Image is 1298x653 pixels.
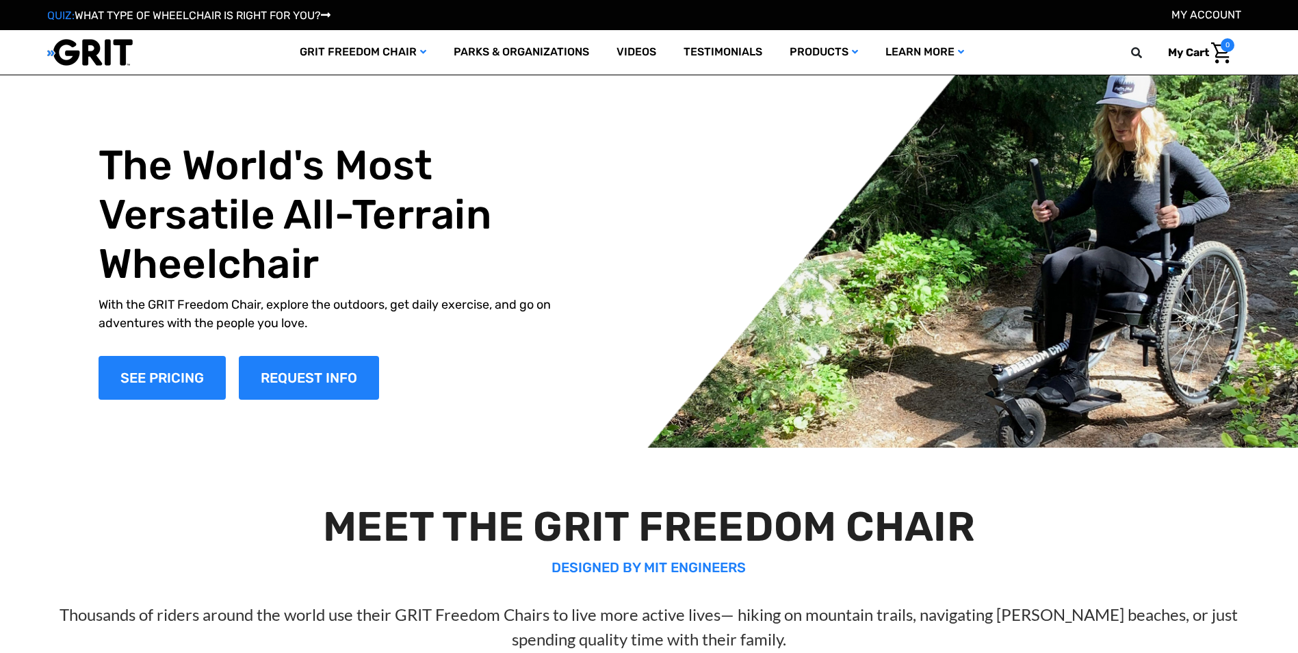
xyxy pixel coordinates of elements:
a: Cart with 0 items [1158,38,1234,67]
img: GRIT All-Terrain Wheelchair and Mobility Equipment [47,38,133,66]
a: Testimonials [670,30,776,75]
a: QUIZ:WHAT TYPE OF WHEELCHAIR IS RIGHT FOR YOU? [47,9,330,22]
p: DESIGNED BY MIT ENGINEERS [32,557,1265,578]
a: GRIT Freedom Chair [286,30,440,75]
img: Cart [1211,42,1231,64]
a: Slide number 1, Request Information [239,356,379,400]
input: Search [1137,38,1158,67]
a: Parks & Organizations [440,30,603,75]
a: Products [776,30,872,75]
span: QUIZ: [47,9,75,22]
a: Account [1171,8,1241,21]
p: Thousands of riders around the world use their GRIT Freedom Chairs to live more active lives— hik... [32,602,1265,652]
span: My Cart [1168,46,1209,59]
a: Learn More [872,30,978,75]
h2: MEET THE GRIT FREEDOM CHAIR [32,502,1265,552]
h1: The World's Most Versatile All-Terrain Wheelchair [99,141,582,289]
p: With the GRIT Freedom Chair, explore the outdoors, get daily exercise, and go on adventures with ... [99,296,582,333]
span: 0 [1221,38,1234,52]
a: Shop Now [99,356,226,400]
a: Videos [603,30,670,75]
